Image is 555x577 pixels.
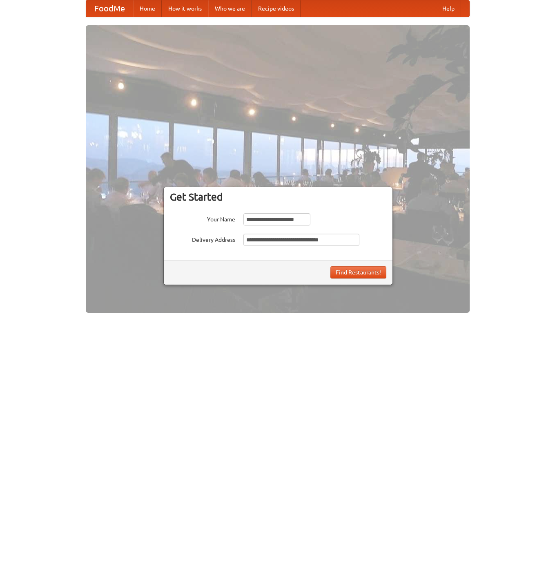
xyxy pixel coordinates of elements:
label: Delivery Address [170,234,235,244]
a: Who we are [208,0,252,17]
button: Find Restaurants! [330,266,386,279]
label: Your Name [170,213,235,223]
a: Recipe videos [252,0,301,17]
a: FoodMe [86,0,133,17]
a: Home [133,0,162,17]
h3: Get Started [170,191,386,203]
a: How it works [162,0,208,17]
a: Help [436,0,461,17]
